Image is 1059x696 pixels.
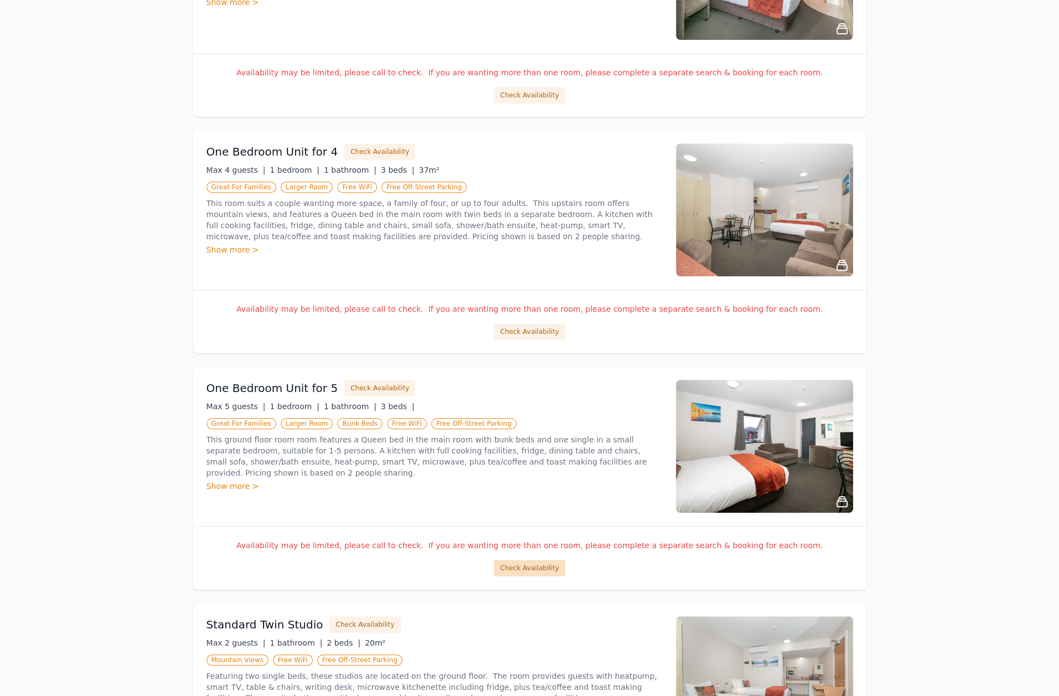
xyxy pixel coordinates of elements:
[206,402,266,411] span: Max 5 guests |
[281,182,333,193] span: Larger Room
[381,182,467,193] span: Free Off-Street Parking
[324,402,376,411] span: 1 bathroom |
[365,638,385,647] span: 20m²
[206,434,663,478] p: This ground floor room room features a Queen bed in the main room with bunk beds and one single i...
[494,87,565,104] button: Check Availability
[317,654,402,666] span: Free Off-Street Parking
[381,402,415,411] span: 3 beds |
[206,303,853,315] p: Availability may be limited, please call to check. If you are wanting more than one room, please ...
[270,402,319,411] span: 1 bedroom |
[337,182,377,193] span: Free WiFi
[387,418,427,429] span: Free WiFi
[206,418,276,429] span: Great For Families
[324,166,376,174] span: 1 bathroom |
[206,182,276,193] span: Great For Families
[206,617,323,632] h3: Standard Twin Studio
[270,638,322,647] span: 1 bathroom |
[281,418,333,429] span: Larger Room
[206,166,266,174] span: Max 4 guests |
[206,198,663,242] p: This room suits a couple wanting more space, a family of four, or up to four adults. This upstair...
[270,166,319,174] span: 1 bedroom |
[206,380,338,396] h3: One Bedroom Unit for 5
[206,540,853,551] p: Availability may be limited, please call to check. If you are wanting more than one room, please ...
[337,418,383,429] span: Bunk Beds
[206,638,266,647] span: Max 2 guests |
[431,418,516,429] span: Free Off-Street Parking
[206,244,663,255] div: Show more >
[273,654,313,666] span: Free WiFi
[206,67,853,78] p: Availability may be limited, please call to check. If you are wanting more than one room, please ...
[494,560,565,576] button: Check Availability
[206,144,338,159] h3: One Bedroom Unit for 4
[329,616,400,633] button: Check Availability
[206,481,663,492] div: Show more >
[344,143,415,160] button: Check Availability
[344,380,415,396] button: Check Availability
[327,638,360,647] span: 2 beds |
[419,166,440,174] span: 37m²
[381,166,415,174] span: 3 beds |
[206,654,268,666] span: Mountain Views
[494,323,565,340] button: Check Availability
